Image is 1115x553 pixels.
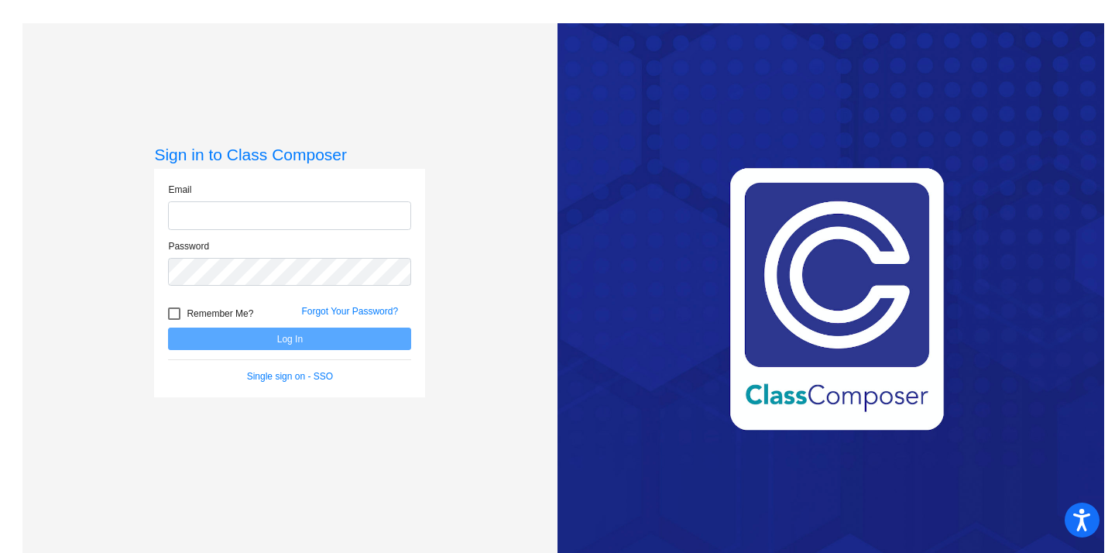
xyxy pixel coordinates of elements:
[301,306,398,317] a: Forgot Your Password?
[154,145,425,164] h3: Sign in to Class Composer
[187,304,253,323] span: Remember Me?
[168,239,209,253] label: Password
[247,371,333,382] a: Single sign on - SSO
[168,328,411,350] button: Log In
[168,183,191,197] label: Email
